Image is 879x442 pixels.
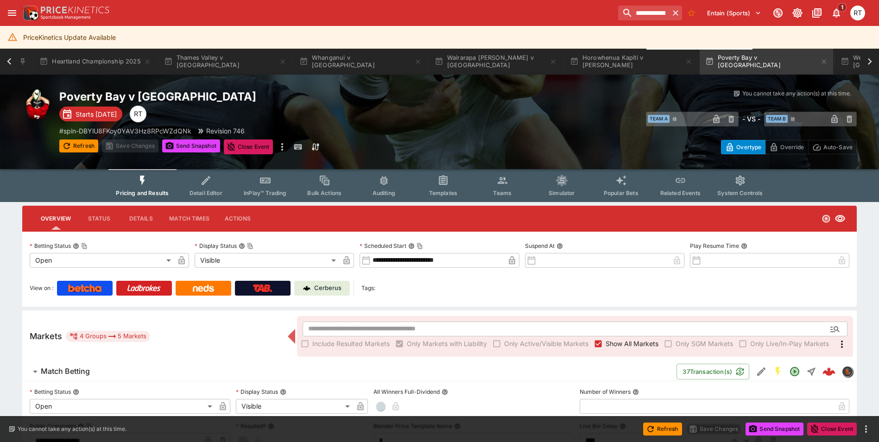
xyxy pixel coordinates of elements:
[303,284,310,292] img: Cerberus
[807,423,857,436] button: Close Event
[770,363,786,380] button: SGM Enabled
[18,425,126,433] p: You cannot take any action(s) at this time.
[837,3,847,12] span: 1
[217,208,259,230] button: Actions
[753,363,770,380] button: Edit Detail
[742,89,851,98] p: You cannot take any action(s) at this time.
[81,243,88,249] button: Copy To Clipboard
[580,388,631,396] p: Number of Winners
[236,388,278,396] p: Display Status
[361,281,375,296] label: Tags:
[690,242,739,250] p: Play Resume Time
[836,339,847,350] svg: More
[247,243,253,249] button: Copy To Clipboard
[195,253,339,268] div: Visible
[564,49,698,75] button: Horowhenua Kapiti v [PERSON_NAME]
[676,339,733,348] span: Only SGM Markets
[556,243,563,249] button: Suspend At
[504,339,588,348] span: Only Active/Visible Markets
[127,284,161,292] img: Ladbrokes
[632,389,639,395] button: Number of Winners
[648,115,670,123] span: Team A
[253,284,272,292] img: TabNZ
[780,142,804,152] p: Override
[30,242,71,250] p: Betting Status
[721,140,857,154] div: Start From
[822,365,835,378] div: 13d55ea3-cede-45b1-91cb-b51c5e79c2b7
[22,362,677,381] button: Match Betting
[190,189,222,196] span: Detail Editor
[373,388,440,396] p: All Winners Full-Dividend
[224,139,273,154] button: Close Event
[493,189,512,196] span: Teams
[312,339,390,348] span: Include Resulted Markets
[76,109,117,119] p: Starts [DATE]
[847,3,868,23] button: Richard Tatton
[158,49,292,75] button: Thames Valley v [GEOGRAPHIC_DATA]
[786,363,803,380] button: Open
[702,6,767,20] button: Select Tenant
[41,6,109,13] img: PriceKinetics
[850,6,865,20] div: Richard Tatton
[746,423,803,436] button: Send Snapshot
[33,208,78,230] button: Overview
[789,366,800,377] svg: Open
[822,365,835,378] img: logo-cerberus--red.svg
[4,5,20,21] button: open drawer
[120,208,162,230] button: Details
[823,142,853,152] p: Auto-Save
[30,253,174,268] div: Open
[827,321,843,337] button: Open
[193,284,214,292] img: Neds
[236,399,353,414] div: Visible
[604,189,639,196] span: Popular Bets
[22,89,52,119] img: rugby_union.png
[618,6,669,20] input: search
[828,5,845,21] button: Notifications
[116,189,169,196] span: Pricing and Results
[742,114,760,124] h6: - VS -
[373,189,395,196] span: Auditing
[549,189,575,196] span: Simulator
[70,331,146,342] div: 4 Groups 5 Markets
[525,242,555,250] p: Suspend At
[59,126,191,136] p: Copy To Clipboard
[195,242,237,250] p: Display Status
[417,243,423,249] button: Copy To Clipboard
[360,242,406,250] p: Scheduled Start
[820,362,838,381] a: 13d55ea3-cede-45b1-91cb-b51c5e79c2b7
[30,281,53,296] label: View on :
[643,423,682,436] button: Refresh
[68,284,101,292] img: Betcha
[809,5,825,21] button: Documentation
[803,363,820,380] button: Straight
[244,189,286,196] span: InPlay™ Trading
[34,49,157,75] button: Heartland Championship 2025
[822,214,831,223] svg: Open
[606,339,658,348] span: Show All Markets
[30,388,71,396] p: Betting Status
[294,281,350,296] a: Cerberus
[277,139,288,154] button: more
[130,106,146,122] div: Richard Tatton
[78,208,120,230] button: Status
[41,366,90,376] h6: Match Betting
[860,423,872,435] button: more
[30,331,62,341] h5: Markets
[294,49,427,75] button: Whanganui v [GEOGRAPHIC_DATA]
[59,89,458,104] h2: Copy To Clipboard
[239,243,245,249] button: Display StatusCopy To Clipboard
[789,5,806,21] button: Toggle light/dark mode
[41,15,91,19] img: Sportsbook Management
[684,6,699,20] button: No Bookmarks
[741,243,747,249] button: Play Resume Time
[73,243,79,249] button: Betting StatusCopy To Clipboard
[429,49,563,75] button: Wairarapa [PERSON_NAME] v [GEOGRAPHIC_DATA]
[842,366,853,377] div: sportingsolutions
[108,169,770,202] div: Event type filters
[750,339,829,348] span: Only Live/In-Play Markets
[766,115,788,123] span: Team B
[407,339,487,348] span: Only Markets with Liability
[30,399,215,414] div: Open
[835,213,846,224] svg: Visible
